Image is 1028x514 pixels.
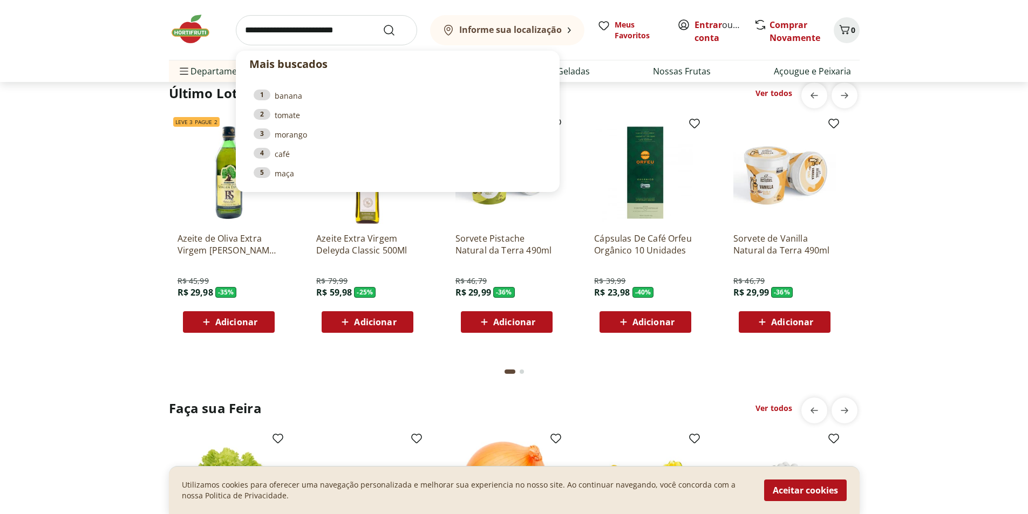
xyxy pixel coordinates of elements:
[733,121,836,224] img: Sorvete de Vanilla Natural da Terra 490ml
[615,19,664,41] span: Meus Favoritos
[455,232,558,256] a: Sorvete Pistache Natural da Terra 490ml
[733,286,769,298] span: R$ 29,99
[178,286,213,298] span: R$ 29,98
[502,359,518,385] button: Current page from fs-carousel
[459,24,562,36] b: Informe sua localização
[316,232,419,256] a: Azeite Extra Virgem Deleyda Classic 500Ml
[594,232,697,256] a: Cápsulas De Café Orfeu Orgânico 10 Unidades
[733,276,765,286] span: R$ 46,79
[455,286,491,298] span: R$ 29,99
[597,19,664,41] a: Meus Favoritos
[254,148,270,159] div: 4
[770,19,820,44] a: Comprar Novamente
[254,90,542,101] a: 1banana
[182,479,751,501] p: Utilizamos cookies para oferecer uma navegação personalizada e melhorar sua experiencia no nosso ...
[518,359,526,385] button: Go to page 2 from fs-carousel
[851,25,855,35] span: 0
[254,128,542,140] a: 3morango
[169,85,246,102] h2: Último Lote
[695,19,754,44] a: Criar conta
[169,13,223,45] img: Hortifruti
[461,311,553,333] button: Adicionar
[249,56,546,72] p: Mais buscados
[178,121,280,224] img: Azeite de Oliva Extra Virgem Rafael Salgado 500ml
[594,121,697,224] img: Cápsulas De Café Orfeu Orgânico 10 Unidades
[832,398,857,423] button: next
[178,58,190,84] button: Menu
[594,276,625,286] span: R$ 39,99
[169,400,262,417] h2: Faça sua Feira
[774,65,851,78] a: Açougue e Peixaria
[254,109,542,121] a: 2tomate
[254,167,542,179] a: 5maça
[832,83,857,108] button: next
[771,287,793,298] span: - 36 %
[178,58,255,84] span: Departamentos
[354,287,376,298] span: - 25 %
[254,167,270,178] div: 5
[178,276,209,286] span: R$ 45,99
[354,318,396,326] span: Adicionar
[316,286,352,298] span: R$ 59,98
[594,286,630,298] span: R$ 23,98
[178,232,280,256] a: Azeite de Oliva Extra Virgem [PERSON_NAME] 500ml
[801,83,827,108] button: previous
[383,24,409,37] button: Submit Search
[739,311,830,333] button: Adicionar
[695,19,722,31] a: Entrar
[653,65,711,78] a: Nossas Frutas
[254,128,270,139] div: 3
[493,318,535,326] span: Adicionar
[493,287,515,298] span: - 36 %
[254,90,270,100] div: 1
[316,276,348,286] span: R$ 79,99
[801,398,827,423] button: previous
[254,109,270,120] div: 2
[733,232,836,256] a: Sorvete de Vanilla Natural da Terra 490ml
[764,479,847,501] button: Aceitar cookies
[430,15,584,45] button: Informe sua localização
[322,311,413,333] button: Adicionar
[632,318,675,326] span: Adicionar
[455,276,487,286] span: R$ 46,79
[771,318,813,326] span: Adicionar
[215,318,257,326] span: Adicionar
[695,18,743,44] span: ou
[755,88,792,99] a: Ver todos
[173,117,220,127] span: Leve 3 Pague 2
[215,287,237,298] span: - 35 %
[236,15,417,45] input: search
[183,311,275,333] button: Adicionar
[254,148,542,160] a: 4café
[600,311,691,333] button: Adicionar
[834,17,860,43] button: Carrinho
[632,287,654,298] span: - 40 %
[755,403,792,414] a: Ver todos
